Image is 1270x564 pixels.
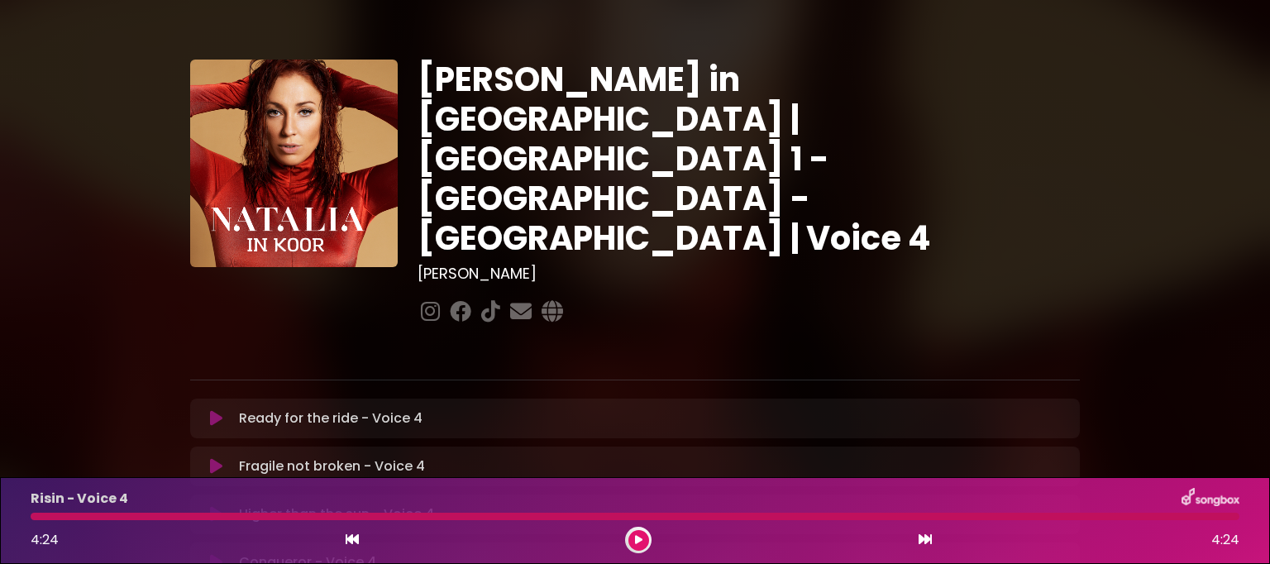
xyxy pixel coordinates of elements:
img: songbox-logo-white.png [1182,488,1239,509]
h3: [PERSON_NAME] [418,265,1080,283]
p: Risin - Voice 4 [31,489,128,509]
p: Ready for the ride - Voice 4 [239,409,423,428]
h1: [PERSON_NAME] in [GEOGRAPHIC_DATA] | [GEOGRAPHIC_DATA] 1 - [GEOGRAPHIC_DATA] - [GEOGRAPHIC_DATA] ... [418,60,1080,258]
span: 4:24 [1211,530,1239,550]
span: 4:24 [31,530,59,549]
img: YTVS25JmS9CLUqXqkEhs [190,60,398,267]
p: Fragile not broken - Voice 4 [239,456,425,476]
